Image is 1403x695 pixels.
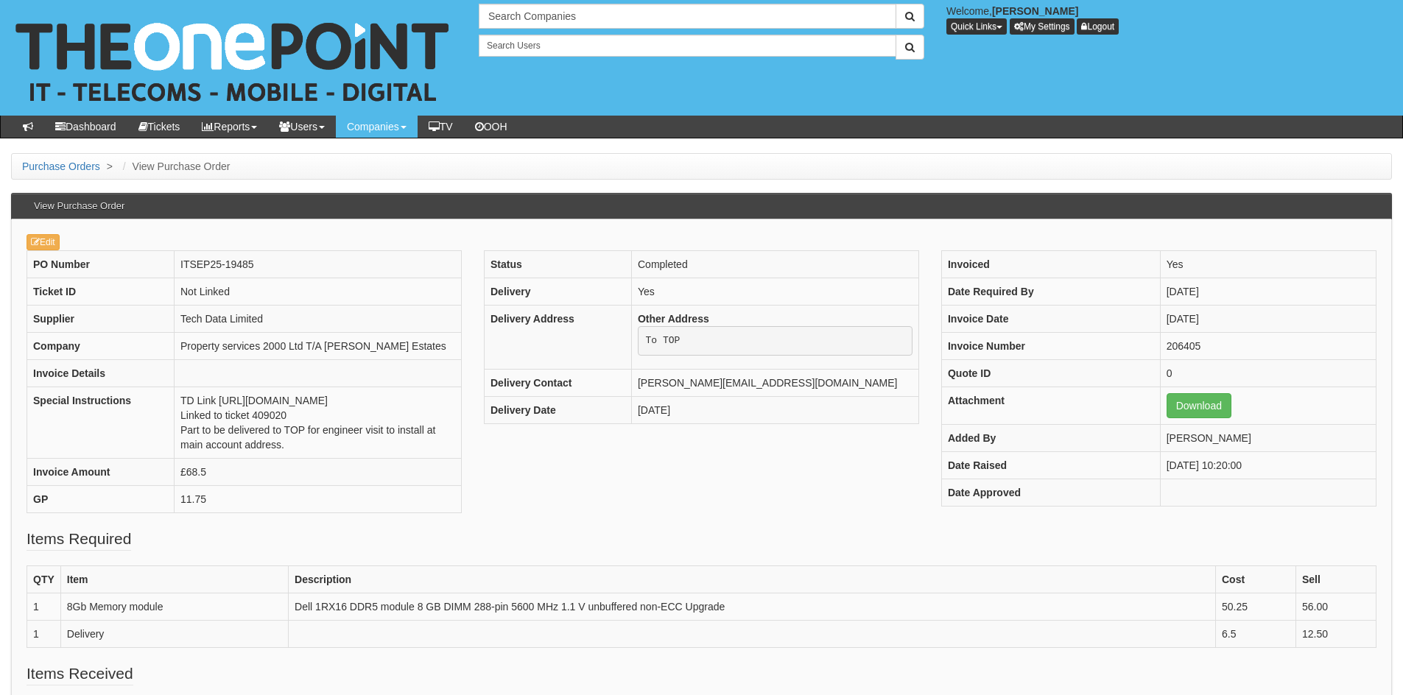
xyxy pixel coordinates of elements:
th: Delivery Contact [484,369,631,396]
th: QTY [27,566,61,593]
td: 6.5 [1216,621,1296,648]
a: OOH [464,116,518,138]
td: [PERSON_NAME][EMAIL_ADDRESS][DOMAIN_NAME] [631,369,918,396]
td: Dell 1RX16 DDR5 module 8 GB DIMM 288-pin 5600 MHz 1.1 V unbuffered non-ECC Upgrade [289,593,1216,621]
td: [DATE] [631,396,918,423]
th: Delivery [484,278,631,306]
td: 50.25 [1216,593,1296,621]
a: Download [1167,393,1231,418]
button: Quick Links [946,18,1007,35]
a: Reports [191,116,268,138]
legend: Items Required [27,528,131,551]
td: £68.5 [175,459,462,486]
th: Delivery Address [484,306,631,370]
td: Property services 2000 Ltd T/A [PERSON_NAME] Estates [175,333,462,360]
td: TD Link [URL][DOMAIN_NAME] Linked to ticket 409020 Part to be delivered to TOP for engineer visit... [175,387,462,459]
h3: View Purchase Order [27,194,132,219]
td: Yes [631,278,918,306]
th: Company [27,333,175,360]
th: Date Required By [941,278,1160,306]
td: ITSEP25-19485 [175,251,462,278]
a: My Settings [1010,18,1075,35]
td: 1 [27,621,61,648]
th: Added By [941,425,1160,452]
pre: To TOP [638,326,913,356]
a: Tickets [127,116,191,138]
th: Invoice Details [27,360,175,387]
td: [DATE] 10:20:00 [1160,452,1376,479]
th: Quote ID [941,360,1160,387]
td: Completed [631,251,918,278]
th: PO Number [27,251,175,278]
span: > [103,160,116,172]
td: 1 [27,593,61,621]
td: [DATE] [1160,278,1376,306]
th: Date Approved [941,479,1160,507]
td: Tech Data Limited [175,306,462,333]
th: Cost [1216,566,1296,593]
th: Date Raised [941,452,1160,479]
a: Companies [336,116,418,138]
a: Dashboard [44,116,127,138]
div: Welcome, [935,4,1403,35]
legend: Items Received [27,663,133,685]
td: Not Linked [175,278,462,306]
li: View Purchase Order [119,159,231,174]
th: Supplier [27,306,175,333]
td: 11.75 [175,486,462,513]
input: Search Users [479,35,896,57]
th: Invoice Number [941,333,1160,360]
b: Other Address [638,313,709,325]
a: TV [418,116,464,138]
td: 0 [1160,360,1376,387]
th: Attachment [941,387,1160,425]
a: Logout [1077,18,1119,35]
input: Search Companies [479,4,896,29]
th: Delivery Date [484,396,631,423]
th: Invoice Amount [27,459,175,486]
a: Purchase Orders [22,160,100,172]
th: Invoice Date [941,306,1160,333]
td: Delivery [60,621,288,648]
th: Item [60,566,288,593]
td: 12.50 [1295,621,1376,648]
th: Special Instructions [27,387,175,459]
b: [PERSON_NAME] [992,5,1078,17]
th: Description [289,566,1216,593]
th: GP [27,486,175,513]
th: Ticket ID [27,278,175,306]
a: Users [268,116,336,138]
th: Invoiced [941,251,1160,278]
a: Edit [27,234,60,250]
th: Sell [1295,566,1376,593]
td: [PERSON_NAME] [1160,425,1376,452]
td: 206405 [1160,333,1376,360]
td: [DATE] [1160,306,1376,333]
td: 8Gb Memory module [60,593,288,621]
td: 56.00 [1295,593,1376,621]
th: Status [484,251,631,278]
td: Yes [1160,251,1376,278]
